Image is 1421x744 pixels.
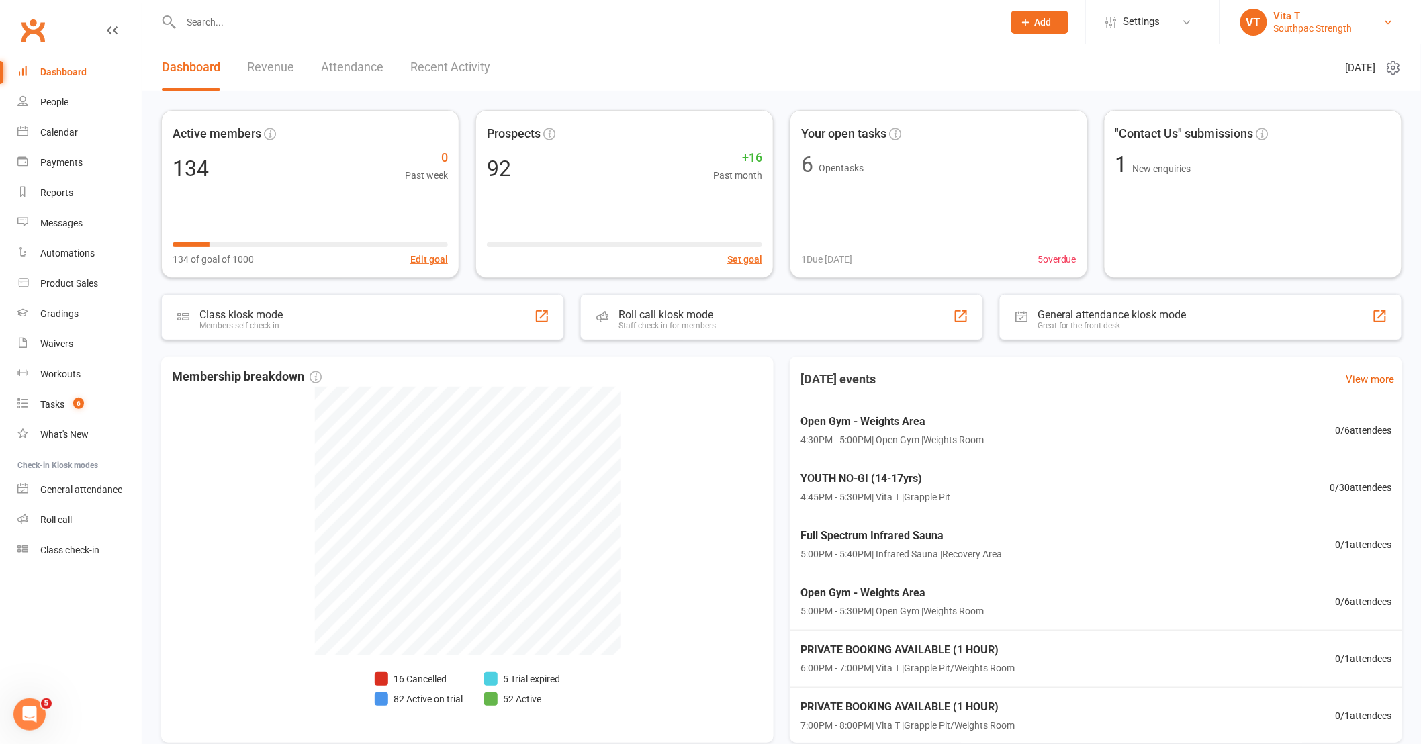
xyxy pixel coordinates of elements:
[484,692,560,706] li: 52 Active
[800,470,950,487] span: YOUTH NO-GI (14-17yrs)
[713,168,762,183] span: Past month
[17,535,142,565] a: Class kiosk mode
[17,475,142,505] a: General attendance kiosk mode
[173,124,261,144] span: Active members
[800,718,1015,733] span: 7:00PM - 8:00PM | Vita T | Grapple Pit/Weights Room
[17,299,142,329] a: Gradings
[713,148,762,168] span: +16
[405,148,448,168] span: 0
[1035,17,1052,28] span: Add
[410,252,448,267] button: Edit goal
[17,238,142,269] a: Automations
[1335,651,1391,666] span: 0 / 1 attendees
[800,661,1015,676] span: 6:00PM - 7:00PM | Vita T | Grapple Pit/Weights Room
[1335,537,1391,552] span: 0 / 1 attendees
[1011,11,1068,34] button: Add
[800,413,984,430] span: Open Gym - Weights Area
[173,252,254,267] span: 134 of goal of 1000
[40,97,68,107] div: People
[1115,152,1133,177] span: 1
[1274,22,1353,34] div: Southpac Strength
[17,420,142,450] a: What's New
[40,399,64,410] div: Tasks
[790,367,886,391] h3: [DATE] events
[800,490,950,504] span: 4:45PM - 5:30PM | Vita T | Grapple Pit
[13,698,46,731] iframe: Intercom live chat
[484,671,560,686] li: 5 Trial expired
[172,367,322,387] span: Membership breakdown
[1335,594,1391,609] span: 0 / 6 attendees
[40,157,83,168] div: Payments
[800,698,1015,716] span: PRIVATE BOOKING AVAILABLE (1 HOUR)
[618,308,716,321] div: Roll call kiosk mode
[247,44,294,91] a: Revenue
[40,66,87,77] div: Dashboard
[321,44,383,91] a: Attendance
[1335,423,1391,438] span: 0 / 6 attendees
[800,547,1002,561] span: 5:00PM - 5:40PM | Infrared Sauna | Recovery Area
[1274,10,1353,22] div: Vita T
[17,208,142,238] a: Messages
[16,13,50,47] a: Clubworx
[73,398,84,409] span: 6
[405,168,448,183] span: Past week
[40,338,73,349] div: Waivers
[800,527,1002,545] span: Full Spectrum Infrared Sauna
[40,308,79,319] div: Gradings
[17,148,142,178] a: Payments
[375,671,463,686] li: 16 Cancelled
[162,44,220,91] a: Dashboard
[17,505,142,535] a: Roll call
[40,429,89,440] div: What's New
[41,698,52,709] span: 5
[40,278,98,289] div: Product Sales
[801,252,852,267] span: 1 Due [DATE]
[40,187,73,198] div: Reports
[487,158,511,179] div: 92
[727,252,762,267] button: Set goal
[17,329,142,359] a: Waivers
[1124,7,1160,37] span: Settings
[410,44,490,91] a: Recent Activity
[40,218,83,228] div: Messages
[801,124,886,144] span: Your open tasks
[375,692,463,706] li: 82 Active on trial
[1038,308,1187,321] div: General attendance kiosk mode
[1335,708,1391,723] span: 0 / 1 attendees
[40,514,72,525] div: Roll call
[17,389,142,420] a: Tasks 6
[801,154,813,175] div: 6
[199,321,283,330] div: Members self check-in
[17,359,142,389] a: Workouts
[1346,60,1376,76] span: [DATE]
[487,124,541,144] span: Prospects
[618,321,716,330] div: Staff check-in for members
[1330,480,1391,495] span: 0 / 30 attendees
[40,484,122,495] div: General attendance
[17,178,142,208] a: Reports
[1115,124,1254,144] span: "Contact Us" submissions
[40,545,99,555] div: Class check-in
[40,369,81,379] div: Workouts
[199,308,283,321] div: Class kiosk mode
[17,87,142,118] a: People
[40,127,78,138] div: Calendar
[819,162,864,173] span: Open tasks
[800,641,1015,659] span: PRIVATE BOOKING AVAILABLE (1 HOUR)
[1346,371,1394,387] a: View more
[800,604,984,618] span: 5:00PM - 5:30PM | Open Gym | Weights Room
[17,118,142,148] a: Calendar
[1240,9,1267,36] div: VT
[1133,163,1191,174] span: New enquiries
[177,13,994,32] input: Search...
[17,57,142,87] a: Dashboard
[800,584,984,602] span: Open Gym - Weights Area
[1038,252,1076,267] span: 5 overdue
[40,248,95,259] div: Automations
[173,158,209,179] div: 134
[17,269,142,299] a: Product Sales
[800,432,984,447] span: 4:30PM - 5:00PM | Open Gym | Weights Room
[1038,321,1187,330] div: Great for the front desk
